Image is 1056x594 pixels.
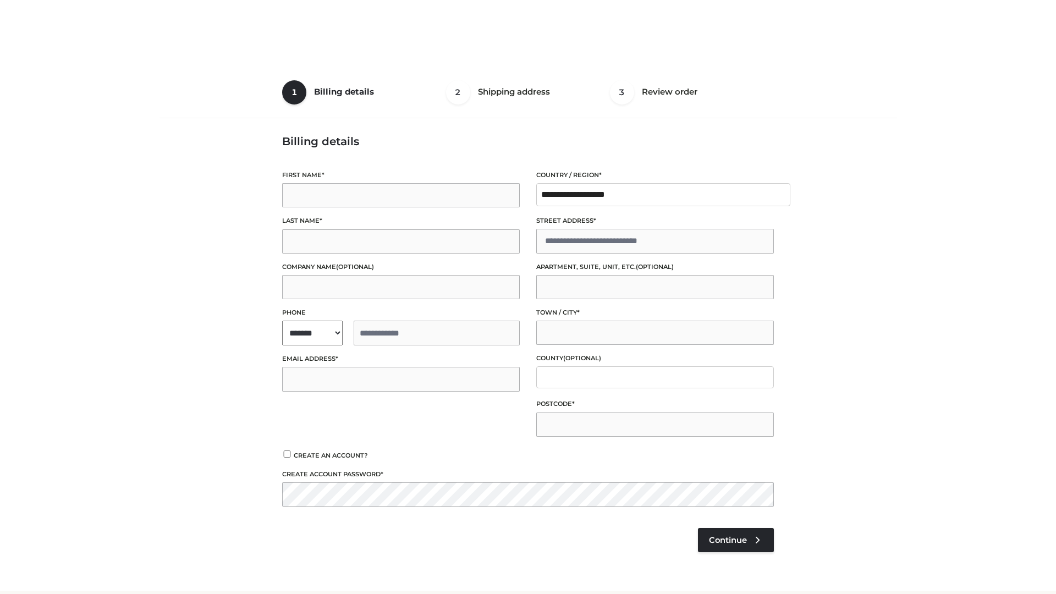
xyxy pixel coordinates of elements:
span: Continue [709,535,747,545]
label: Country / Region [536,170,774,180]
input: Create an account? [282,450,292,458]
label: Town / City [536,307,774,318]
label: Street address [536,216,774,226]
span: 2 [446,80,470,105]
a: Continue [698,528,774,552]
span: (optional) [563,354,601,362]
label: Postcode [536,399,774,409]
label: Apartment, suite, unit, etc. [536,262,774,272]
span: Review order [642,86,697,97]
span: 3 [610,80,634,105]
label: Create account password [282,469,774,480]
label: Company name [282,262,520,272]
span: 1 [282,80,306,105]
label: Phone [282,307,520,318]
span: Shipping address [478,86,550,97]
span: (optional) [636,263,674,271]
span: Billing details [314,86,374,97]
h3: Billing details [282,135,774,148]
label: Email address [282,354,520,364]
label: County [536,353,774,364]
label: Last name [282,216,520,226]
label: First name [282,170,520,180]
span: (optional) [336,263,374,271]
span: Create an account? [294,452,368,459]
